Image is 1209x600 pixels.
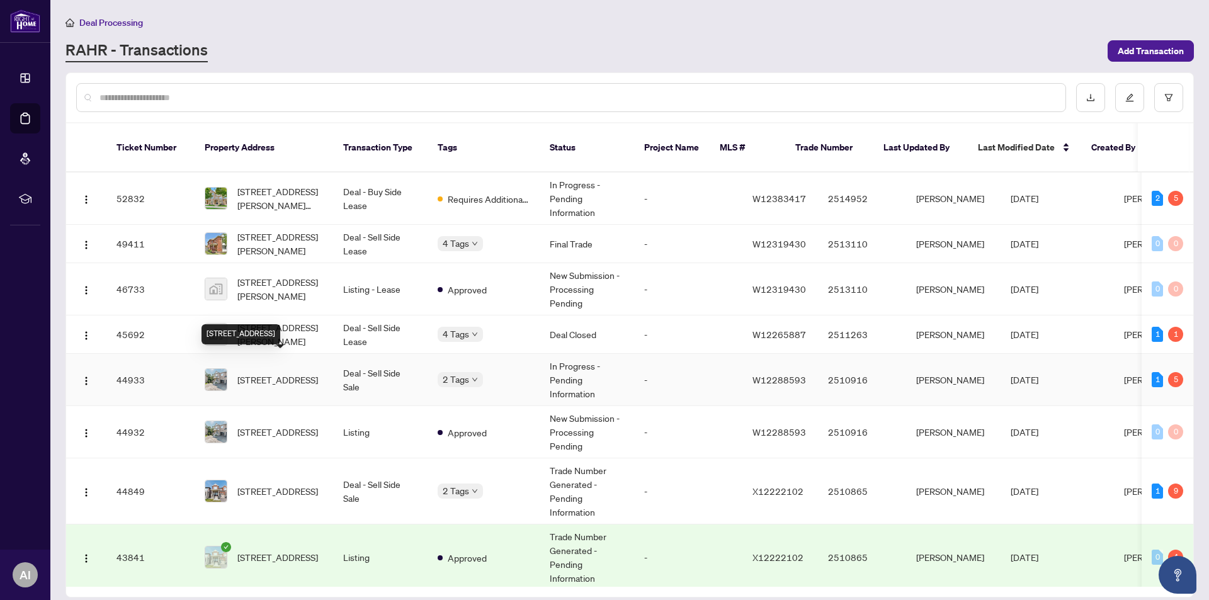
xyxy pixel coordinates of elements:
span: [STREET_ADDRESS][PERSON_NAME] [237,320,323,348]
button: Logo [76,188,96,208]
span: W12319430 [752,283,806,295]
div: 0 [1168,236,1183,251]
td: [PERSON_NAME] [906,225,1001,263]
td: - [634,225,742,263]
span: [DATE] [1011,552,1038,563]
div: 5 [1168,191,1183,206]
span: [PERSON_NAME] [1124,329,1192,340]
span: 4 Tags [443,236,469,251]
span: down [472,331,478,337]
span: [DATE] [1011,193,1038,204]
span: [PERSON_NAME] [1124,238,1192,249]
span: W12319430 [752,238,806,249]
button: filter [1154,83,1183,112]
span: download [1086,93,1095,102]
button: Logo [76,547,96,567]
td: 43841 [106,524,195,591]
div: 5 [1168,372,1183,387]
span: W12265887 [752,329,806,340]
img: logo [10,9,40,33]
a: RAHR - Transactions [65,40,208,62]
td: [PERSON_NAME] [906,354,1001,406]
span: [STREET_ADDRESS] [237,425,318,439]
span: [DATE] [1011,485,1038,497]
span: [DATE] [1011,283,1038,295]
img: thumbnail-img [205,233,227,254]
td: [PERSON_NAME] [906,263,1001,315]
span: [PERSON_NAME] [1124,485,1192,497]
span: Add Transaction [1118,41,1184,61]
span: [PERSON_NAME] [1124,193,1192,204]
th: Property Address [195,123,333,173]
td: - [634,173,742,225]
span: AI [20,566,31,584]
span: X12222102 [752,552,803,563]
span: Deal Processing [79,17,143,28]
th: Trade Number [785,123,873,173]
span: [STREET_ADDRESS][PERSON_NAME] [237,230,323,258]
img: Logo [81,240,91,250]
td: 2513110 [818,263,906,315]
td: 2510916 [818,406,906,458]
span: Requires Additional Docs [448,192,530,206]
span: home [65,18,74,27]
button: Logo [76,324,96,344]
span: [STREET_ADDRESS] [237,373,318,387]
span: [STREET_ADDRESS][PERSON_NAME] [237,275,323,303]
td: [PERSON_NAME] [906,406,1001,458]
span: 2 Tags [443,372,469,387]
td: 2513110 [818,225,906,263]
button: download [1076,83,1105,112]
td: [PERSON_NAME] [906,173,1001,225]
span: [STREET_ADDRESS] [237,484,318,498]
span: W12288593 [752,374,806,385]
span: 4 Tags [443,327,469,341]
td: [PERSON_NAME] [906,524,1001,591]
td: Listing [333,524,428,591]
div: 0 [1152,236,1163,251]
td: 52832 [106,173,195,225]
td: [PERSON_NAME] [906,315,1001,354]
div: 0 [1152,424,1163,439]
img: thumbnail-img [205,188,227,209]
td: Final Trade [540,225,634,263]
div: 9 [1168,484,1183,499]
td: 2510865 [818,458,906,524]
div: 0 [1152,550,1163,565]
td: Deal - Sell Side Sale [333,458,428,524]
button: edit [1115,83,1144,112]
button: Logo [76,279,96,299]
span: Approved [448,426,487,439]
span: [DATE] [1011,329,1038,340]
td: 46733 [106,263,195,315]
td: Deal - Buy Side Lease [333,173,428,225]
span: 2 Tags [443,484,469,498]
img: Logo [81,553,91,563]
td: 2510916 [818,354,906,406]
th: Created By [1081,123,1157,173]
img: Logo [81,195,91,205]
td: 45692 [106,315,195,354]
td: In Progress - Pending Information [540,354,634,406]
span: filter [1164,93,1173,102]
td: New Submission - Processing Pending [540,263,634,315]
div: 1 [1152,372,1163,387]
span: [DATE] [1011,426,1038,438]
span: down [472,488,478,494]
th: MLS # [710,123,785,173]
td: 44932 [106,406,195,458]
td: Deal Closed [540,315,634,354]
div: 0 [1168,424,1183,439]
td: New Submission - Processing Pending [540,406,634,458]
button: Logo [76,422,96,442]
td: Deal - Sell Side Lease [333,225,428,263]
td: 2511263 [818,315,906,354]
td: - [634,315,742,354]
th: Status [540,123,634,173]
span: Last Modified Date [978,140,1055,154]
button: Open asap [1159,556,1196,594]
td: - [634,406,742,458]
img: thumbnail-img [205,369,227,390]
span: down [472,376,478,383]
span: [STREET_ADDRESS][PERSON_NAME][PERSON_NAME] [237,184,323,212]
